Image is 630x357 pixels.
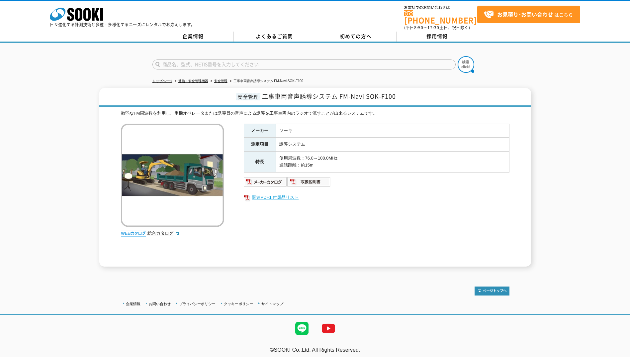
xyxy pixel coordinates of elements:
[397,32,478,42] a: 採用情報
[404,10,477,24] a: [PHONE_NUMBER]
[262,92,396,101] span: 工事車両音声誘導システム FM-Navi SOK-F100
[287,181,331,186] a: 取扱説明書
[244,152,276,173] th: 特長
[276,152,509,173] td: 使用周波数：76.0～108.0MHz 通話距離：約15m
[315,315,342,342] img: YouTube
[475,287,509,296] img: トップページへ
[244,138,276,152] th: 測定項目
[427,25,439,31] span: 17:30
[458,56,474,73] img: btn_search.png
[340,33,372,40] span: 初めての方へ
[289,315,315,342] img: LINE
[121,110,509,117] div: 微弱なFM周波数を利用し、重機オペレータまたは誘導員の音声による誘導を工事車両内のラジオで流すことが出来るシステムです。
[261,302,283,306] a: サイトマップ
[228,78,304,85] li: 工事車両音声誘導システム FM-Navi SOK-F100
[152,32,234,42] a: 企業情報
[404,25,470,31] span: (平日 ～ 土日、祝日除く)
[244,193,509,202] a: 関連PDF1 付属品リスト
[152,79,172,83] a: トップページ
[404,6,477,10] span: お電話でのお問い合わせは
[152,59,456,69] input: 商品名、型式、NETIS番号を入力してください
[50,23,195,27] p: 日々進化する計測技術と多種・多様化するニーズにレンタルでお応えします。
[414,25,423,31] span: 8:50
[214,79,227,83] a: 安全管理
[236,93,260,100] span: 安全管理
[276,138,509,152] td: 誘導システム
[477,6,580,23] a: お見積り･お問い合わせはこちら
[121,230,146,237] img: webカタログ
[484,10,573,20] span: はこちら
[121,124,224,227] img: 工事車両音声誘導システム FM-Navi SOK-F100
[234,32,315,42] a: よくあるご質問
[179,302,216,306] a: プライバシーポリシー
[147,231,180,236] a: 総合カタログ
[224,302,253,306] a: クッキーポリシー
[178,79,208,83] a: 通信・安全管理機器
[497,10,553,18] strong: お見積り･お問い合わせ
[315,32,397,42] a: 初めての方へ
[287,177,331,187] img: 取扱説明書
[244,181,287,186] a: メーカーカタログ
[149,302,171,306] a: お問い合わせ
[126,302,140,306] a: 企業情報
[276,124,509,138] td: ソーキ
[244,177,287,187] img: メーカーカタログ
[244,124,276,138] th: メーカー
